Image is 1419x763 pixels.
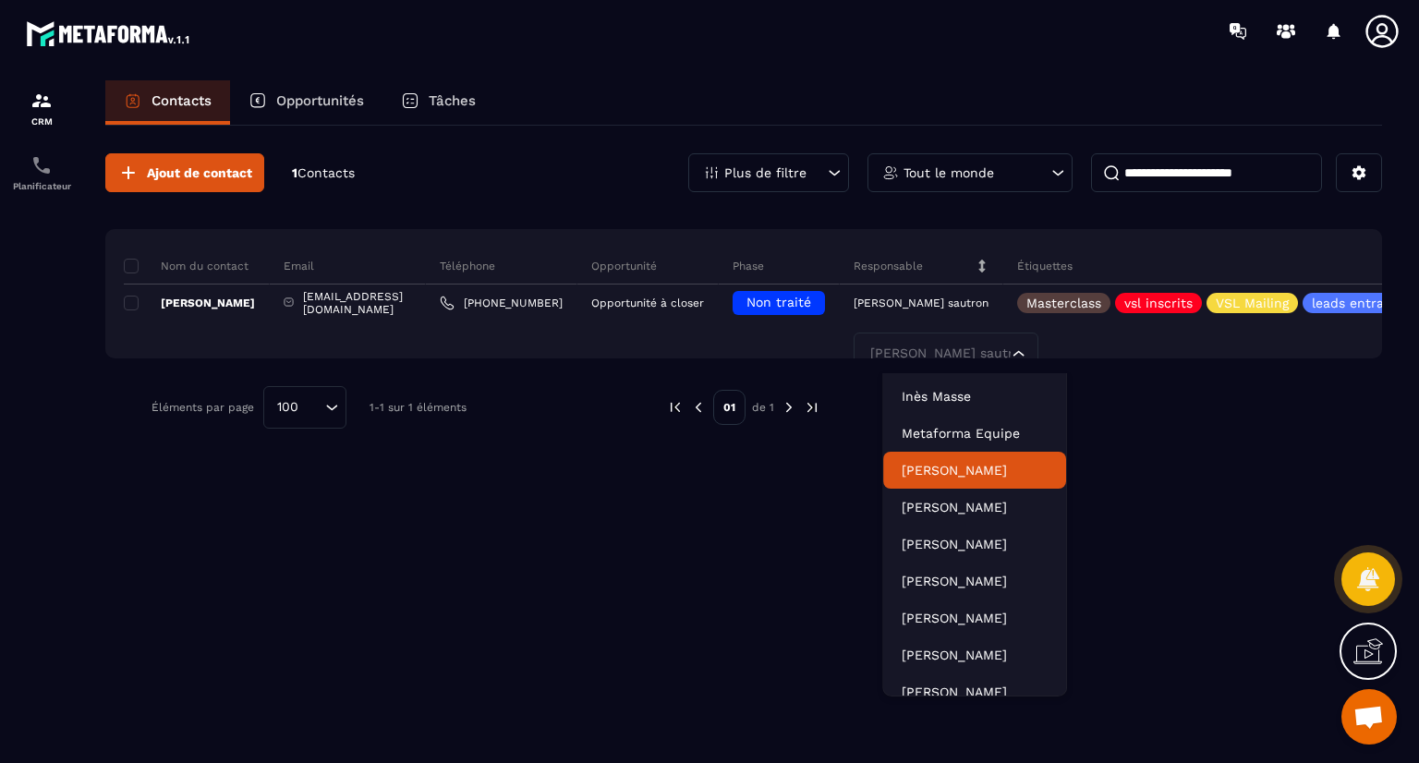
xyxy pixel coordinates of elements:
[230,80,382,125] a: Opportunités
[690,399,707,416] img: prev
[5,76,79,140] a: formationformationCRM
[30,90,53,112] img: formation
[866,344,1008,364] input: Search for option
[382,80,494,125] a: Tâches
[902,535,1048,553] p: Terry Deplanque
[591,297,704,309] p: Opportunité à closer
[370,401,467,414] p: 1-1 sur 1 éléments
[902,387,1048,406] p: Inès Masse
[440,259,495,273] p: Téléphone
[1216,297,1289,309] p: VSL Mailing
[1341,689,1397,745] div: Ouvrir le chat
[152,401,254,414] p: Éléments par page
[752,400,774,415] p: de 1
[591,259,657,273] p: Opportunité
[5,116,79,127] p: CRM
[746,295,811,309] span: Non traité
[667,399,684,416] img: prev
[5,181,79,191] p: Planificateur
[902,498,1048,516] p: Robin Pontoise
[854,333,1038,375] div: Search for option
[429,92,476,109] p: Tâches
[902,609,1048,627] p: Aurore Loizeau
[263,386,346,429] div: Search for option
[902,683,1048,701] p: Anne-Laure Duporge
[152,92,212,109] p: Contacts
[781,399,797,416] img: next
[902,424,1048,442] p: Metaforma Equipe
[902,461,1048,479] p: Marjorie Falempin
[804,399,820,416] img: next
[284,259,314,273] p: Email
[733,259,764,273] p: Phase
[902,646,1048,664] p: Camille Equilbec
[124,259,249,273] p: Nom du contact
[105,80,230,125] a: Contacts
[1124,297,1193,309] p: vsl inscrits
[1026,297,1101,309] p: Masterclass
[147,163,252,182] span: Ajout de contact
[854,297,988,309] p: [PERSON_NAME] sautron
[276,92,364,109] p: Opportunités
[30,154,53,176] img: scheduler
[724,166,807,179] p: Plus de filtre
[713,390,746,425] p: 01
[904,166,994,179] p: Tout le monde
[124,296,255,310] p: [PERSON_NAME]
[26,17,192,50] img: logo
[5,140,79,205] a: schedulerschedulerPlanificateur
[105,153,264,192] button: Ajout de contact
[440,296,563,310] a: [PHONE_NUMBER]
[854,259,923,273] p: Responsable
[902,572,1048,590] p: Kathy Monteiro
[1017,259,1073,273] p: Étiquettes
[292,164,355,182] p: 1
[305,397,321,418] input: Search for option
[271,397,305,418] span: 100
[297,165,355,180] span: Contacts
